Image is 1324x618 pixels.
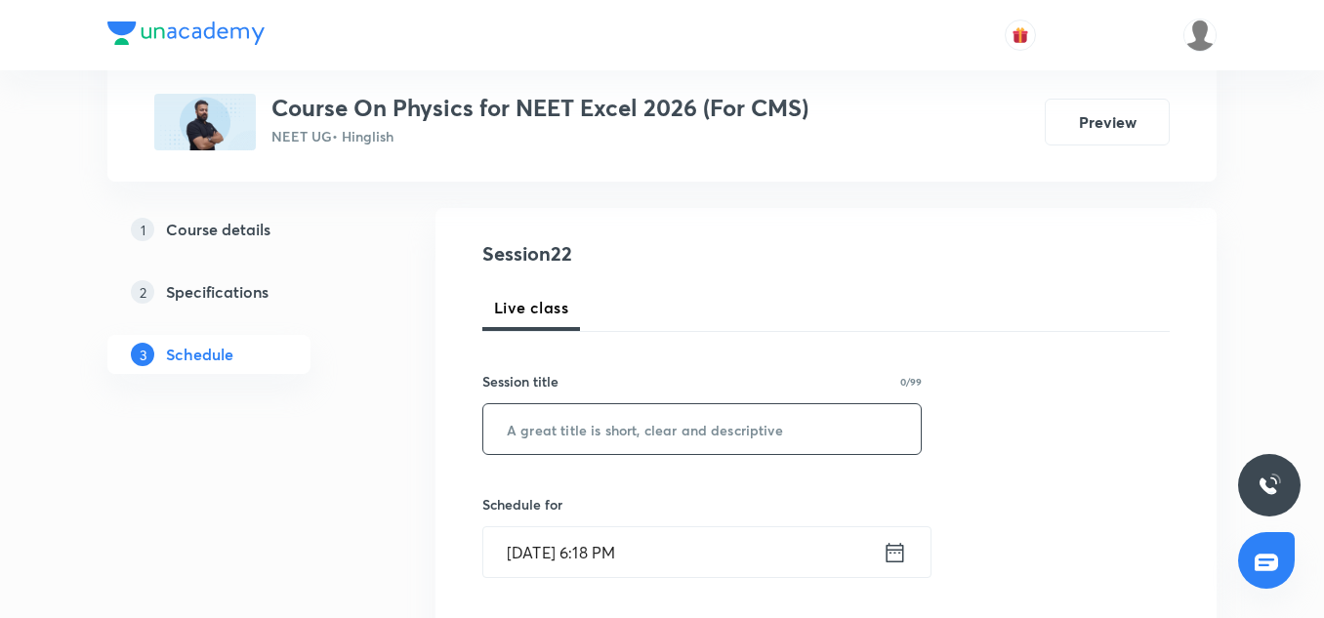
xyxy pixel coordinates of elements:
p: 3 [131,343,154,366]
img: ttu [1258,474,1281,497]
img: avatar [1012,26,1029,44]
img: Arpit Srivastava [1183,19,1217,52]
button: Preview [1045,99,1170,145]
img: 2246EE64-4D30-4BAC-BEC5-7BBF7B1C0D63_plus.png [154,94,256,150]
h5: Specifications [166,280,269,304]
a: 1Course details [107,210,373,249]
p: 0/99 [900,377,922,387]
h6: Session title [482,371,559,391]
img: Company Logo [107,21,265,45]
p: NEET UG • Hinglish [271,126,808,146]
a: Company Logo [107,21,265,50]
h6: Schedule for [482,494,922,515]
span: Live class [494,296,568,319]
button: avatar [1005,20,1036,51]
h5: Course details [166,218,270,241]
a: 2Specifications [107,272,373,311]
h4: Session 22 [482,239,839,268]
p: 1 [131,218,154,241]
p: 2 [131,280,154,304]
input: A great title is short, clear and descriptive [483,404,921,454]
h3: Course On Physics for NEET Excel 2026 (For CMS) [271,94,808,122]
h5: Schedule [166,343,233,366]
